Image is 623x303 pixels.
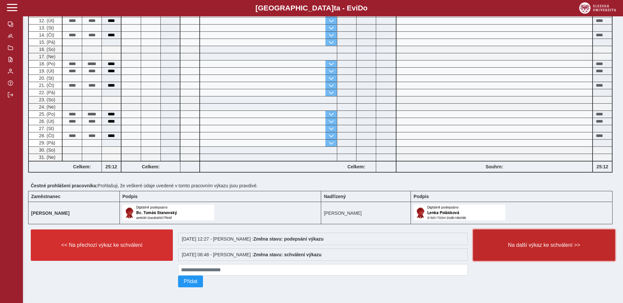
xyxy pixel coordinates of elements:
[579,2,616,14] img: logo_web_su.png
[337,164,376,169] b: Celkem:
[38,111,55,117] span: 25. (Po)
[31,229,173,261] button: << Na přechozí výkaz ke schválení
[184,278,197,284] span: Přidat
[38,32,54,38] span: 14. (Čt)
[38,61,55,66] span: 18. (Po)
[473,229,615,261] button: Na další výkaz ke schválení >>
[38,47,55,52] span: 16. (So)
[178,276,203,287] button: Přidat
[38,68,54,74] span: 19. (Út)
[38,76,54,81] span: 20. (St)
[38,140,55,145] span: 29. (Pá)
[486,164,503,169] b: Souhrn:
[36,242,167,248] span: << Na přechozí výkaz ke schválení
[324,194,346,199] b: Nadřízený
[38,147,55,153] span: 30. (So)
[178,248,468,261] div: [DATE] 08:48 - [PERSON_NAME] :
[31,210,69,216] b: [PERSON_NAME]
[38,54,56,59] span: 17. (Ne)
[593,164,612,169] b: 25:12
[28,180,618,191] div: Prohlašuji, že veškeré údaje uvedené v tomto pracovním výkazu jsou pravdivé.
[413,194,429,199] b: Podpis
[479,242,610,248] span: Na další výkaz ke schválení >>
[38,104,56,109] span: 24. (Ne)
[321,202,411,224] td: [PERSON_NAME]
[38,97,55,102] span: 23. (So)
[413,205,505,220] img: Digitálně podepsáno uživatelem
[38,18,54,23] span: 12. (Út)
[121,164,180,169] b: Celkem:
[253,252,322,257] b: Změna stavu: schválení výkazu
[38,133,54,138] span: 28. (Čt)
[253,236,324,242] b: Změna stavu: podepsání výkazu
[178,233,468,245] div: [DATE] 12:27 - [PERSON_NAME] :
[38,90,55,95] span: 22. (Pá)
[38,40,55,45] span: 15. (Pá)
[38,119,54,124] span: 26. (Út)
[334,4,336,12] span: t
[31,194,60,199] b: Zaměstnanec
[31,183,98,188] b: Čestné prohlášení pracovníka:
[122,194,138,199] b: Podpis
[38,126,54,131] span: 27. (St)
[38,25,54,30] span: 13. (St)
[363,4,368,12] span: o
[358,4,363,12] span: D
[38,83,54,88] span: 21. (Čt)
[20,4,603,12] b: [GEOGRAPHIC_DATA] a - Evi
[122,205,214,220] img: Digitálně podepsáno uživatelem
[102,164,121,169] b: 25:12
[63,164,101,169] b: Celkem:
[38,155,56,160] span: 31. (Ne)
